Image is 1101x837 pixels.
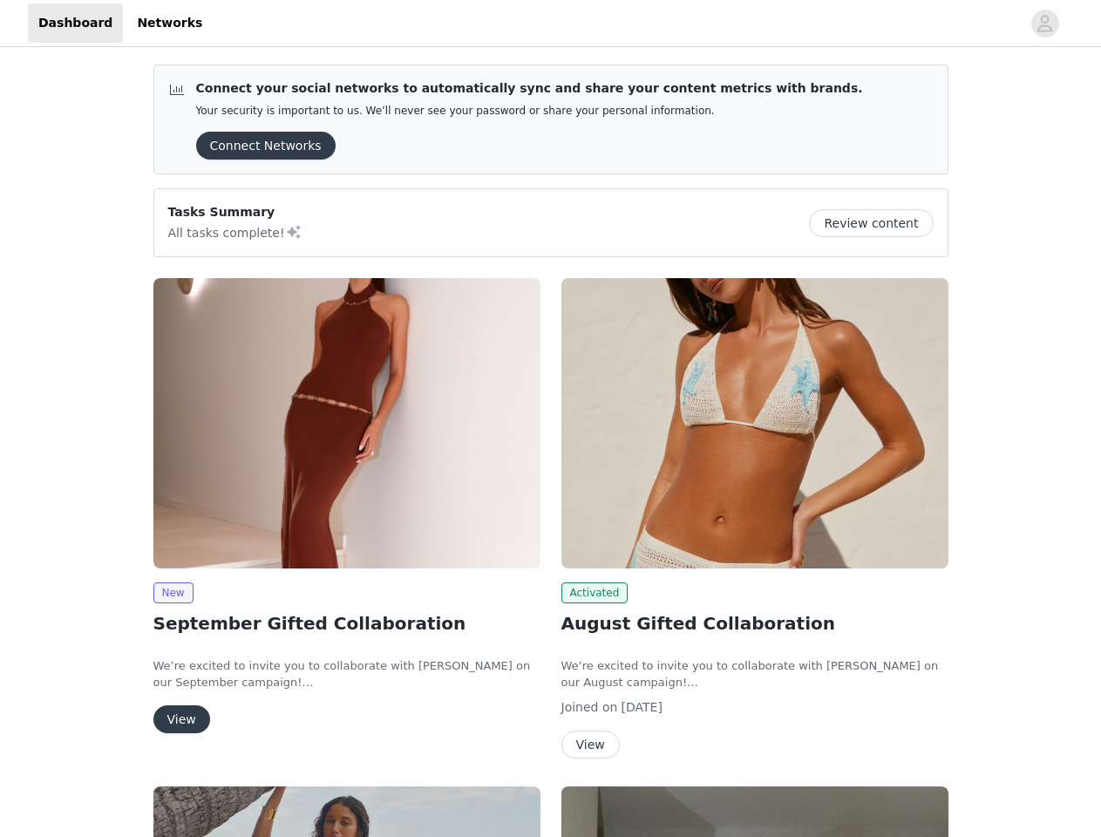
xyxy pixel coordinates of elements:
img: Peppermayo AUS [561,278,948,568]
button: View [153,705,210,733]
button: Connect Networks [196,132,336,160]
span: Joined on [561,700,618,714]
a: Dashboard [28,3,123,43]
h2: September Gifted Collaboration [153,610,540,636]
div: avatar [1036,10,1053,37]
p: All tasks complete! [168,221,302,242]
p: Tasks Summary [168,203,302,221]
a: Networks [126,3,213,43]
button: Review content [809,209,933,237]
a: View [561,738,620,752]
span: [DATE] [622,700,663,714]
span: Activated [561,582,629,603]
a: View [153,713,210,726]
h2: August Gifted Collaboration [561,610,948,636]
p: We’re excited to invite you to collaborate with [PERSON_NAME] on our August campaign! [561,657,948,691]
p: Your security is important to us. We’ll never see your password or share your personal information. [196,105,863,118]
button: View [561,731,620,759]
p: Connect your social networks to automatically sync and share your content metrics with brands. [196,79,863,98]
p: We’re excited to invite you to collaborate with [PERSON_NAME] on our September campaign! [153,657,540,691]
span: New [153,582,194,603]
img: Peppermayo AUS [153,278,540,568]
